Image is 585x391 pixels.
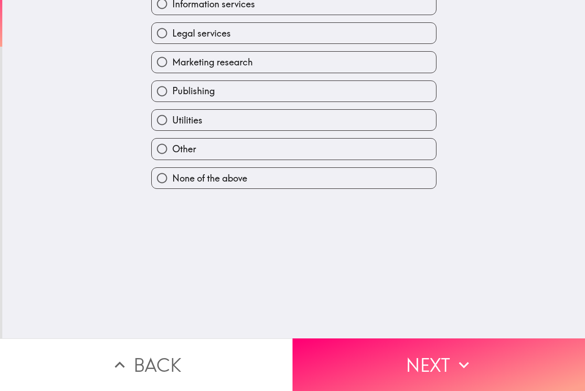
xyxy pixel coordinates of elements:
button: None of the above [152,168,436,188]
button: Marketing research [152,52,436,72]
span: None of the above [172,172,247,185]
span: Publishing [172,85,215,97]
span: Legal services [172,27,231,40]
button: Next [292,338,585,391]
button: Other [152,139,436,159]
span: Other [172,143,196,155]
button: Legal services [152,23,436,43]
span: Marketing research [172,56,253,69]
span: Utilities [172,114,202,127]
button: Utilities [152,110,436,130]
button: Publishing [152,81,436,102]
